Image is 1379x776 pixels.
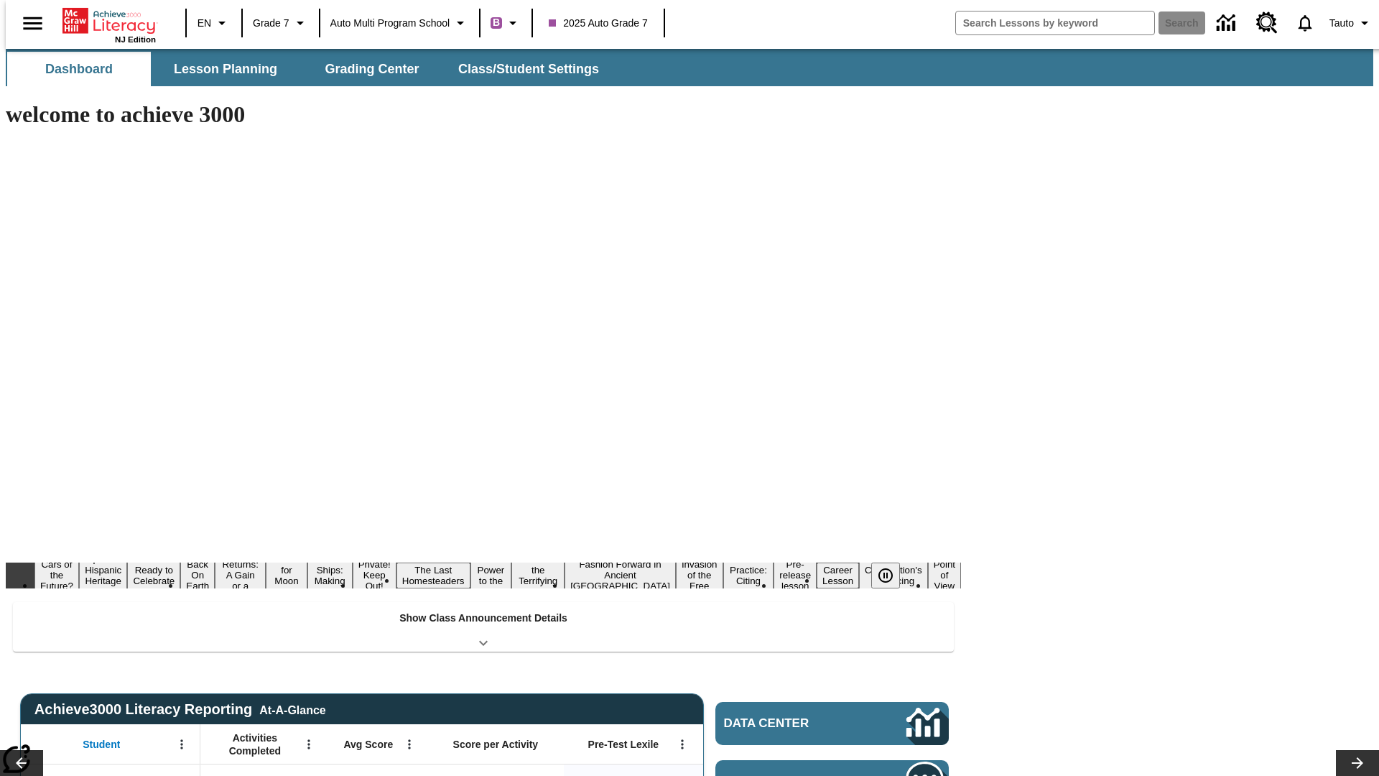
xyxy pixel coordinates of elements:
button: Slide 10 Solar Power to the People [470,552,512,599]
input: search field [956,11,1154,34]
button: Slide 15 Pre-release lesson [774,557,817,593]
div: At-A-Glance [259,701,325,717]
span: Dashboard [45,61,113,78]
button: Grade: Grade 7, Select a grade [247,10,315,36]
div: SubNavbar [6,49,1373,86]
button: Open Menu [298,734,320,755]
button: Boost Class color is purple. Change class color [485,10,527,36]
div: SubNavbar [6,52,612,86]
span: Achieve3000 Literacy Reporting [34,701,326,718]
span: Data Center [724,716,858,731]
span: Score per Activity [453,738,539,751]
button: Slide 3 Get Ready to Celebrate Juneteenth! [127,552,180,599]
div: Show Class Announcement Details [13,602,954,652]
span: 2025 Auto Grade 7 [549,16,648,31]
button: Slide 16 Career Lesson [817,563,859,588]
button: Lesson Planning [154,52,297,86]
span: NJ Edition [115,35,156,44]
button: Grading Center [300,52,444,86]
button: Slide 9 The Last Homesteaders [396,563,470,588]
span: Pre-Test Lexile [588,738,659,751]
button: Profile/Settings [1324,10,1379,36]
span: Grading Center [325,61,419,78]
button: Language: EN, Select a language [191,10,237,36]
button: Dashboard [7,52,151,86]
button: Open Menu [399,734,420,755]
button: School: Auto Multi program School, Select your school [325,10,475,36]
button: Slide 11 Attack of the Terrifying Tomatoes [511,552,565,599]
span: Tauto [1329,16,1354,31]
a: Data Center [715,702,949,745]
button: Lesson carousel, Next [1336,750,1379,776]
button: Slide 17 The Constitution's Balancing Act [859,552,928,599]
a: Resource Center, Will open in new tab [1248,4,1286,42]
span: Lesson Planning [174,61,277,78]
span: EN [198,16,211,31]
span: B [493,14,500,32]
span: Auto Multi program School [330,16,450,31]
button: Slide 18 Point of View [928,557,961,593]
button: Class/Student Settings [447,52,610,86]
button: Open Menu [672,734,693,755]
button: Open Menu [171,734,192,755]
a: Notifications [1286,4,1324,42]
button: Pause [871,563,900,588]
button: Slide 13 The Invasion of the Free CD [676,546,723,604]
button: Slide 2 ¡Viva Hispanic Heritage Month! [79,552,128,599]
button: Slide 6 Time for Moon Rules? [266,552,307,599]
a: Data Center [1208,4,1248,43]
button: Slide 1 Cars of the Future? [34,557,79,593]
button: Slide 7 Cruise Ships: Making Waves [307,552,353,599]
span: Grade 7 [253,16,289,31]
div: Home [62,5,156,44]
button: Slide 5 Free Returns: A Gain or a Drain? [215,546,266,604]
button: Slide 12 Fashion Forward in Ancient Rome [565,557,676,593]
button: Slide 4 Back On Earth [180,557,215,593]
span: Class/Student Settings [458,61,599,78]
span: Avg Score [343,738,393,751]
button: Slide 8 Private! Keep Out! [353,557,396,593]
span: Student [83,738,120,751]
p: Show Class Announcement Details [399,611,567,626]
div: Pause [871,563,914,588]
a: Home [62,6,156,35]
h1: welcome to achieve 3000 [6,101,961,128]
span: Activities Completed [208,731,302,757]
button: Open side menu [11,2,54,45]
button: Slide 14 Mixed Practice: Citing Evidence [723,552,774,599]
